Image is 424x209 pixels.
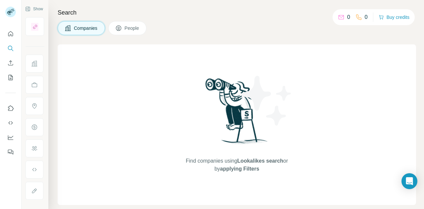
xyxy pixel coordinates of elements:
span: Lookalikes search [237,158,283,164]
span: People [125,25,140,31]
button: Dashboard [5,131,16,143]
span: applying Filters [220,166,259,172]
button: Search [5,42,16,54]
img: Surfe Illustration - Woman searching with binoculars [202,77,271,150]
button: Buy credits [379,13,409,22]
div: Open Intercom Messenger [401,173,417,189]
button: Enrich CSV [5,57,16,69]
button: Use Surfe API [5,117,16,129]
button: Use Surfe on LinkedIn [5,102,16,114]
img: Surfe Illustration - Stars [237,71,296,131]
button: My lists [5,72,16,83]
button: Feedback [5,146,16,158]
span: Find companies using or by [184,157,290,173]
p: 0 [347,13,350,21]
button: Quick start [5,28,16,40]
button: Show [21,4,48,14]
span: Companies [74,25,98,31]
p: 0 [365,13,368,21]
h4: Search [58,8,416,17]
